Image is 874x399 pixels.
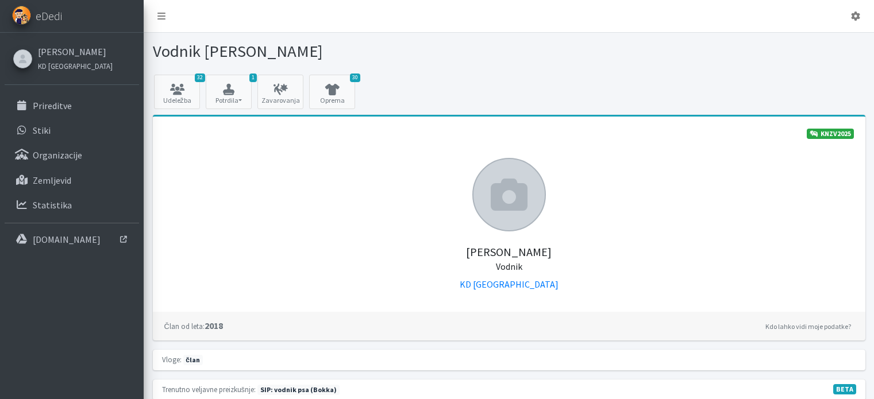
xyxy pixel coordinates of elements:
[162,355,182,364] small: Vloge:
[164,231,854,273] h5: [PERSON_NAME]
[257,75,303,109] a: Zavarovanja
[162,385,256,394] small: Trenutno veljavne preizkušnje:
[153,41,505,61] h1: Vodnik [PERSON_NAME]
[38,45,113,59] a: [PERSON_NAME]
[496,261,522,272] small: Vodnik
[33,125,51,136] p: Stiki
[5,193,139,216] a: Statistika
[5,94,139,117] a: Prireditve
[257,385,340,395] span: Naslednja preizkušnja: pomlad 2026
[206,75,252,109] button: 1 Potrdila
[249,73,257,82] span: 1
[460,278,559,290] a: KD [GEOGRAPHIC_DATA]
[38,61,113,71] small: KD [GEOGRAPHIC_DATA]
[33,149,82,161] p: Organizacije
[763,320,854,334] a: Kdo lahko vidi moje podatke?
[5,119,139,142] a: Stiki
[33,199,72,211] p: Statistika
[5,144,139,166] a: Organizacije
[36,7,62,25] span: eDedi
[154,75,200,109] a: 32 Udeležba
[33,234,101,245] p: [DOMAIN_NAME]
[164,321,205,331] small: Član od leta:
[33,100,72,111] p: Prireditve
[12,6,31,25] img: eDedi
[350,73,360,82] span: 30
[33,175,71,186] p: Zemljevid
[183,355,203,365] span: član
[38,59,113,72] a: KD [GEOGRAPHIC_DATA]
[195,73,205,82] span: 32
[5,228,139,251] a: [DOMAIN_NAME]
[309,75,355,109] a: 30 Oprema
[164,320,223,331] strong: 2018
[5,169,139,192] a: Zemljevid
[833,384,856,394] span: V fazi razvoja
[807,129,854,139] a: KNZV2025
